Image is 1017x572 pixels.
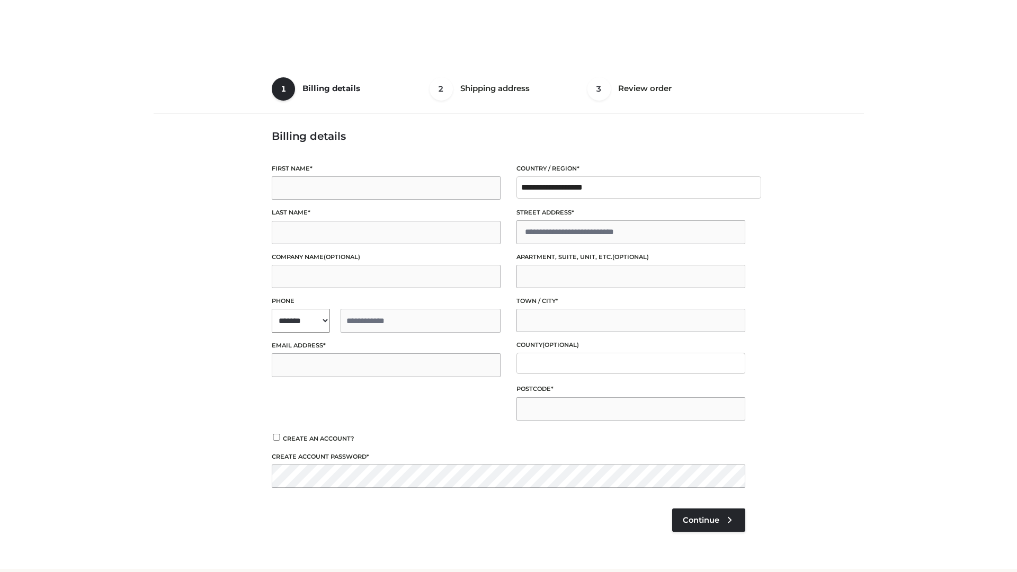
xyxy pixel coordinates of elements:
label: Last name [272,208,501,218]
span: (optional) [542,341,579,348]
span: Create an account? [283,435,354,442]
span: (optional) [324,253,360,261]
span: 1 [272,77,295,101]
span: Review order [618,83,672,93]
label: Town / City [516,296,745,306]
span: (optional) [612,253,649,261]
span: 2 [430,77,453,101]
span: Billing details [302,83,360,93]
h3: Billing details [272,130,745,142]
input: Create an account? [272,434,281,441]
label: Country / Region [516,164,745,174]
label: Postcode [516,384,745,394]
span: Continue [683,515,719,525]
label: Apartment, suite, unit, etc. [516,252,745,262]
label: Email address [272,341,501,351]
a: Continue [672,508,745,532]
span: Shipping address [460,83,530,93]
label: County [516,340,745,350]
span: 3 [587,77,611,101]
label: First name [272,164,501,174]
label: Street address [516,208,745,218]
label: Create account password [272,452,745,462]
label: Company name [272,252,501,262]
label: Phone [272,296,501,306]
